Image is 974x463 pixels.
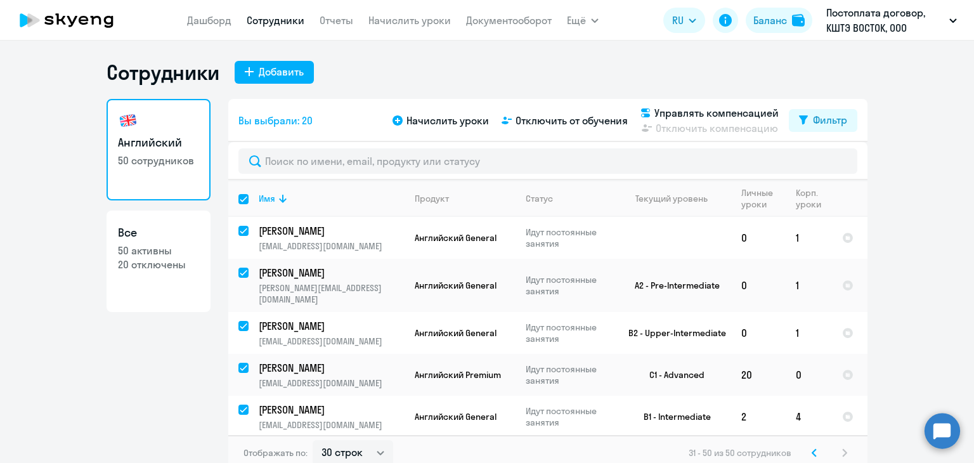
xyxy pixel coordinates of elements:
[466,14,552,27] a: Документооборот
[786,259,832,312] td: 1
[247,14,304,27] a: Сотрудники
[731,354,786,396] td: 20
[613,259,731,312] td: A2 - Pre-Intermediate
[406,113,489,128] span: Начислить уроки
[663,8,705,33] button: RU
[786,396,832,438] td: 4
[516,113,628,128] span: Отключить от обучения
[741,187,777,210] div: Личные уроки
[259,64,304,79] div: Добавить
[415,193,515,204] div: Продукт
[613,312,731,354] td: B2 - Upper-Intermediate
[238,113,313,128] span: Вы выбрали: 20
[526,193,553,204] div: Статус
[415,411,497,422] span: Английский General
[259,403,402,417] p: [PERSON_NAME]
[320,14,353,27] a: Отчеты
[689,447,791,459] span: 31 - 50 из 50 сотрудников
[786,312,832,354] td: 1
[259,282,404,305] p: [PERSON_NAME][EMAIL_ADDRESS][DOMAIN_NAME]
[259,266,404,280] a: [PERSON_NAME]
[259,361,404,375] a: [PERSON_NAME]
[731,217,786,259] td: 0
[259,403,404,417] a: [PERSON_NAME]
[731,259,786,312] td: 0
[526,274,613,297] p: Идут постоянные занятия
[118,244,199,258] p: 50 активны
[259,266,402,280] p: [PERSON_NAME]
[243,447,308,459] span: Отображать по:
[259,193,404,204] div: Имя
[118,110,138,131] img: english
[820,5,963,36] button: Постоплата договор, КШТЭ ВОСТОК, ООО
[259,224,402,238] p: [PERSON_NAME]
[731,396,786,438] td: 2
[118,258,199,271] p: 20 отключены
[259,193,275,204] div: Имя
[654,105,779,121] span: Управлять компенсацией
[187,14,231,27] a: Дашборд
[259,319,404,333] a: [PERSON_NAME]
[118,225,199,241] h3: Все
[259,419,404,431] p: [EMAIL_ADDRESS][DOMAIN_NAME]
[753,13,787,28] div: Баланс
[796,187,823,210] div: Корп. уроки
[259,224,404,238] a: [PERSON_NAME]
[613,354,731,396] td: C1 - Advanced
[786,354,832,396] td: 0
[107,211,211,312] a: Все50 активны20 отключены
[796,187,831,210] div: Корп. уроки
[415,280,497,291] span: Английский General
[415,232,497,244] span: Английский General
[259,361,402,375] p: [PERSON_NAME]
[826,5,944,36] p: Постоплата договор, КШТЭ ВОСТОК, ООО
[786,217,832,259] td: 1
[613,396,731,438] td: B1 - Intermediate
[526,226,613,249] p: Идут постоянные занятия
[259,240,404,252] p: [EMAIL_ADDRESS][DOMAIN_NAME]
[623,193,730,204] div: Текущий уровень
[415,327,497,339] span: Английский General
[107,99,211,200] a: Английский50 сотрудников
[792,14,805,27] img: balance
[741,187,785,210] div: Личные уроки
[415,369,501,381] span: Английский Premium
[368,14,451,27] a: Начислить уроки
[259,377,404,389] p: [EMAIL_ADDRESS][DOMAIN_NAME]
[415,193,449,204] div: Продукт
[526,363,613,386] p: Идут постоянные занятия
[259,336,404,347] p: [EMAIL_ADDRESS][DOMAIN_NAME]
[813,112,847,127] div: Фильтр
[635,193,708,204] div: Текущий уровень
[259,319,402,333] p: [PERSON_NAME]
[567,13,586,28] span: Ещё
[118,153,199,167] p: 50 сотрудников
[526,193,613,204] div: Статус
[526,322,613,344] p: Идут постоянные занятия
[789,109,857,132] button: Фильтр
[107,60,219,85] h1: Сотрудники
[238,148,857,174] input: Поиск по имени, email, продукту или статусу
[526,405,613,428] p: Идут постоянные занятия
[118,134,199,151] h3: Английский
[567,8,599,33] button: Ещё
[235,61,314,84] button: Добавить
[731,312,786,354] td: 0
[672,13,684,28] span: RU
[746,8,812,33] button: Балансbalance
